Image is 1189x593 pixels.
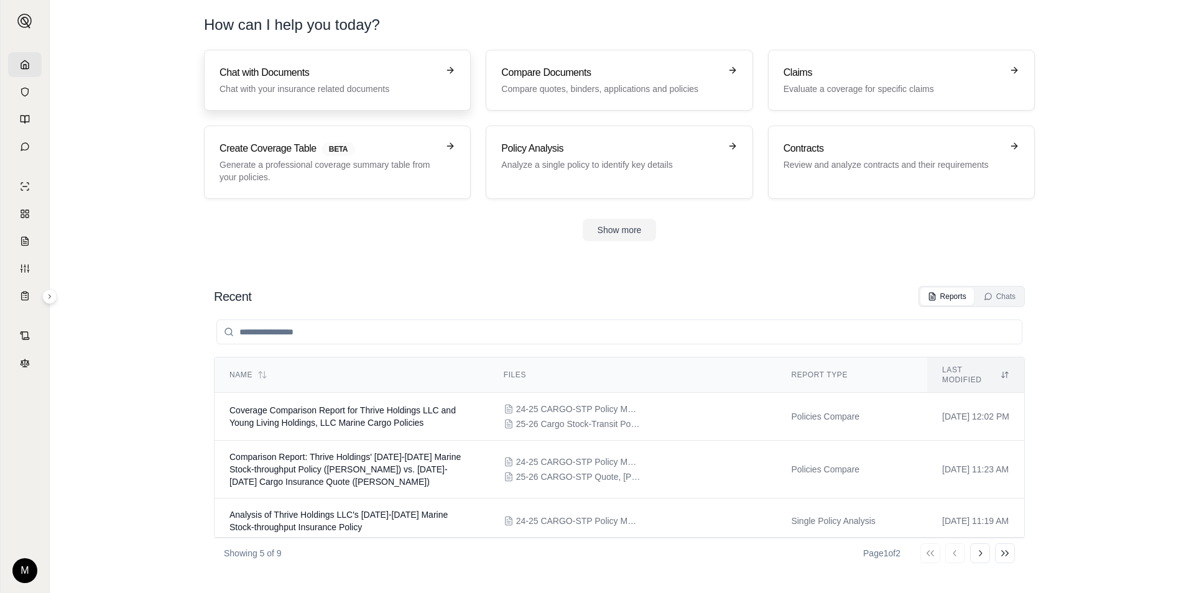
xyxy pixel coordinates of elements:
[8,201,42,226] a: Policy Comparisons
[229,452,461,487] span: Comparison Report: Thrive Holdings' 2024-2025 Marine Stock-throughput Policy (Lloyds-Miller) vs. ...
[229,510,448,532] span: Analysis of Thrive Holdings LLC's 2024-2025 Marine Stock-throughput Insurance Policy
[501,141,719,156] h3: Policy Analysis
[8,52,42,77] a: Home
[501,159,719,171] p: Analyze a single policy to identify key details
[984,292,1016,301] div: Chats
[220,83,438,95] p: Chat with your insurance related documents
[516,515,641,527] span: 24-25 CARGO-STP Policy MDOTE000324 Lloyds-Miller.pdf
[8,351,42,375] a: Legal Search Engine
[204,15,1035,35] h1: How can I help you today?
[8,80,42,104] a: Documents Vault
[920,288,974,305] button: Reports
[501,65,719,80] h3: Compare Documents
[8,174,42,199] a: Single Policy
[17,14,32,29] img: Expand sidebar
[784,141,1002,156] h3: Contracts
[229,370,474,380] div: Name
[220,141,438,156] h3: Create Coverage Table
[204,126,471,199] a: Create Coverage TableBETAGenerate a professional coverage summary table from your policies.
[516,403,641,415] span: 24-25 CARGO-STP Policy MDOTE000324 Lloyds-Miller.pdf
[214,288,251,305] h2: Recent
[516,456,641,468] span: 24-25 CARGO-STP Policy MDOTE000324 Lloyds-Miller.pdf
[12,558,37,583] div: M
[8,283,42,308] a: Coverage Table
[516,418,641,430] span: 25-26 Cargo Stock-Transit Policy FAL-35854.pdf
[784,159,1002,171] p: Review and analyze contracts and their requirements
[776,393,927,441] td: Policies Compare
[927,499,1024,544] td: [DATE] 11:19 AM
[220,159,438,183] p: Generate a professional coverage summary table from your policies.
[768,126,1035,199] a: ContractsReview and analyze contracts and their requirements
[863,547,900,559] div: Page 1 of 2
[8,229,42,254] a: Claim Coverage
[8,107,42,132] a: Prompt Library
[8,134,42,159] a: Chat
[942,365,1009,385] div: Last modified
[489,357,777,393] th: Files
[42,289,57,304] button: Expand sidebar
[229,405,456,428] span: Coverage Comparison Report for Thrive Holdings LLC and Young Living Holdings, LLC Marine Cargo Po...
[583,219,657,241] button: Show more
[768,50,1035,111] a: ClaimsEvaluate a coverage for specific claims
[976,288,1023,305] button: Chats
[322,142,355,156] span: BETA
[776,357,927,393] th: Report Type
[516,471,641,483] span: 25-26 CARGO-STP Quote, Falvey.pdf
[928,292,966,301] div: Reports
[486,50,752,111] a: Compare DocumentsCompare quotes, binders, applications and policies
[784,65,1002,80] h3: Claims
[204,50,471,111] a: Chat with DocumentsChat with your insurance related documents
[8,256,42,281] a: Custom Report
[8,323,42,348] a: Contract Analysis
[776,441,927,499] td: Policies Compare
[784,83,1002,95] p: Evaluate a coverage for specific claims
[927,441,1024,499] td: [DATE] 11:23 AM
[220,65,438,80] h3: Chat with Documents
[927,393,1024,441] td: [DATE] 12:02 PM
[486,126,752,199] a: Policy AnalysisAnalyze a single policy to identify key details
[501,83,719,95] p: Compare quotes, binders, applications and policies
[12,9,37,34] button: Expand sidebar
[776,499,927,544] td: Single Policy Analysis
[224,547,282,559] p: Showing 5 of 9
